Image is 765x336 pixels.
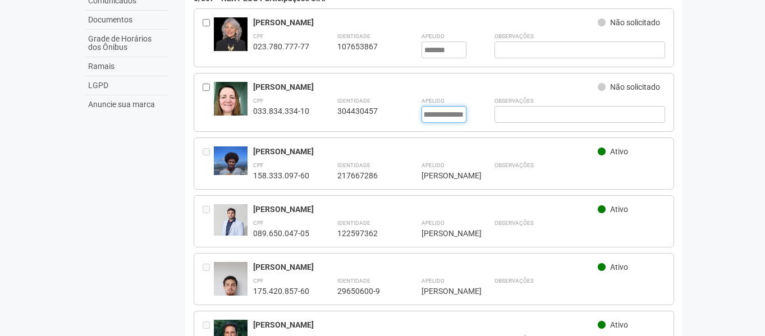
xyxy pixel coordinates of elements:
[203,204,214,238] div: Entre em contato com a Aministração para solicitar o cancelamento ou 2a via
[494,162,534,168] strong: Observações
[85,95,168,114] a: Anuncie sua marca
[422,220,445,226] strong: Apelido
[422,286,466,296] div: [PERSON_NAME]
[253,33,264,39] strong: CPF
[214,146,248,175] img: user.jpg
[253,220,264,226] strong: CPF
[337,42,393,52] div: 107653867
[253,82,598,92] div: [PERSON_NAME]
[422,171,466,181] div: [PERSON_NAME]
[422,278,445,284] strong: Apelido
[253,286,309,296] div: 175.420.857-60
[203,146,214,181] div: Entre em contato com a Aministração para solicitar o cancelamento ou 2a via
[337,278,370,284] strong: Identidade
[337,33,370,39] strong: Identidade
[610,18,660,27] span: Não solicitado
[253,146,598,157] div: [PERSON_NAME]
[253,171,309,181] div: 158.333.097-60
[253,98,264,104] strong: CPF
[214,204,248,235] img: user.jpg
[494,278,534,284] strong: Observações
[494,98,534,104] strong: Observações
[610,205,628,214] span: Ativo
[253,162,264,168] strong: CPF
[253,106,309,116] div: 033.834.334-10
[337,220,370,226] strong: Identidade
[85,30,168,57] a: Grade de Horários dos Ônibus
[253,17,598,27] div: [PERSON_NAME]
[610,82,660,91] span: Não solicitado
[85,57,168,76] a: Ramais
[337,228,393,238] div: 122597362
[422,98,445,104] strong: Apelido
[337,162,370,168] strong: Identidade
[337,106,393,116] div: 304430457
[422,228,466,238] div: [PERSON_NAME]
[253,204,598,214] div: [PERSON_NAME]
[214,82,248,127] img: user.jpg
[253,228,309,238] div: 089.650.047-05
[253,262,598,272] div: [PERSON_NAME]
[85,11,168,30] a: Documentos
[203,262,214,296] div: Entre em contato com a Aministração para solicitar o cancelamento ou 2a via
[214,262,248,307] img: user.jpg
[337,286,393,296] div: 29650600-9
[494,220,534,226] strong: Observações
[422,33,445,39] strong: Apelido
[422,162,445,168] strong: Apelido
[253,320,598,330] div: [PERSON_NAME]
[610,147,628,156] span: Ativo
[85,76,168,95] a: LGPD
[253,42,309,52] div: 023.780.777-77
[214,17,248,70] img: user.jpg
[253,278,264,284] strong: CPF
[610,263,628,271] span: Ativo
[337,171,393,181] div: 217667286
[610,320,628,329] span: Ativo
[494,33,534,39] strong: Observações
[337,98,370,104] strong: Identidade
